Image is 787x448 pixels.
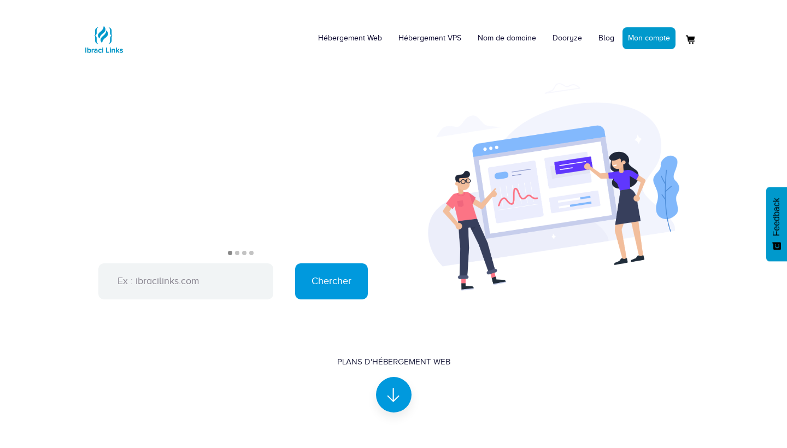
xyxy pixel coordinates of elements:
[337,356,450,368] div: Plans d'hébergement Web
[766,187,787,261] button: Feedback - Afficher l’enquête
[82,8,126,61] a: Logo Ibraci Links
[337,356,450,403] a: Plans d'hébergement Web
[544,22,590,55] a: Dooryze
[469,22,544,55] a: Nom de domaine
[772,198,782,236] span: Feedback
[82,17,126,61] img: Logo Ibraci Links
[622,27,676,49] a: Mon compte
[390,22,469,55] a: Hébergement VPS
[295,263,368,299] input: Chercher
[310,22,390,55] a: Hébergement Web
[98,263,273,299] input: Ex : ibracilinks.com
[590,22,622,55] a: Blog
